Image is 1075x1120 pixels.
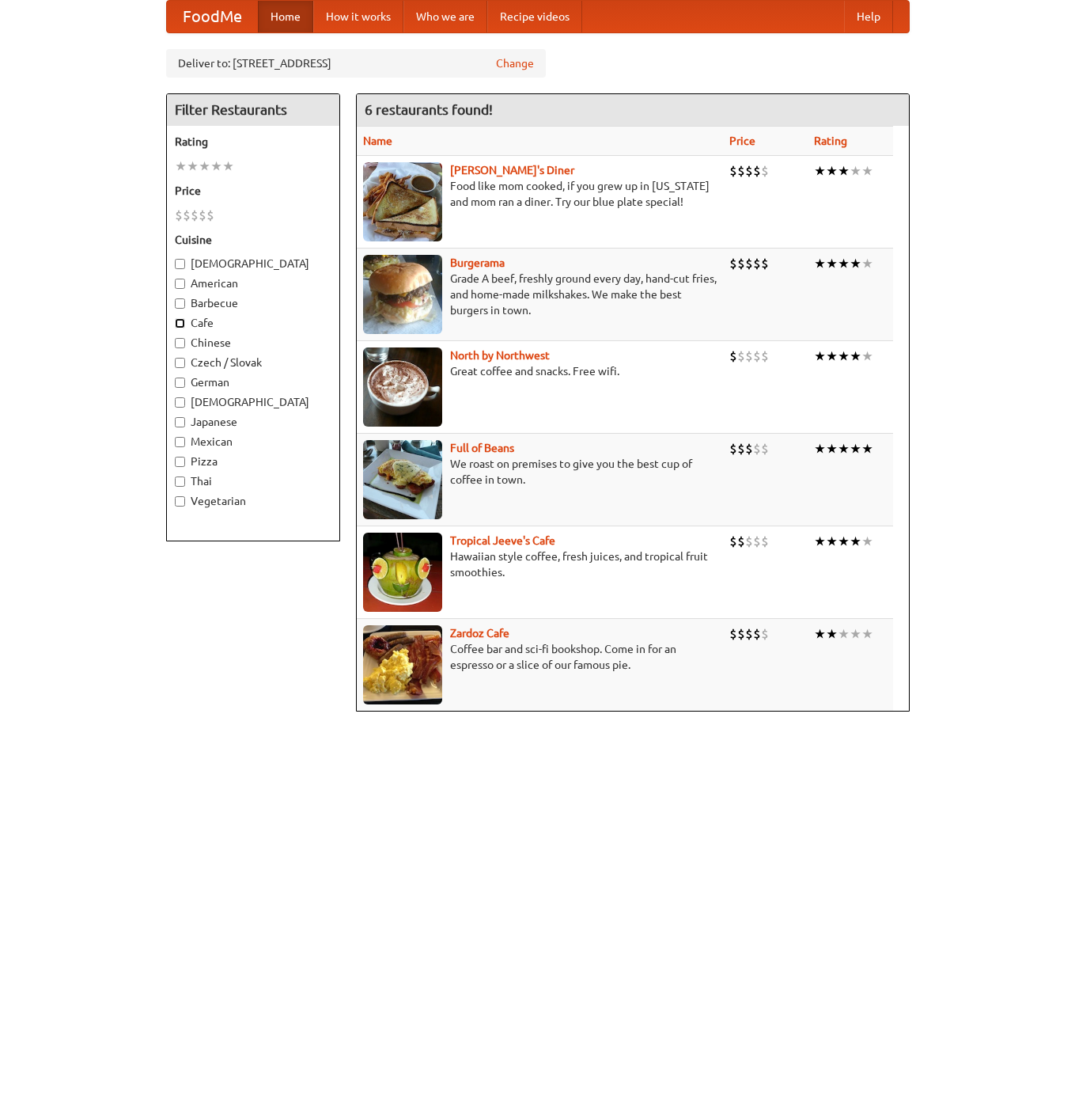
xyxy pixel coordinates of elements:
[363,549,717,580] p: Hawaiian style coffee, fresh juices, and tropical fruit smoothies.
[363,178,717,210] p: Food like mom cooked, if you grew up in [US_STATE] and mom ran a diner. Try our blue plate special!
[729,135,755,147] a: Price
[450,627,509,640] b: Zardoz Cafe
[844,1,893,32] a: Help
[838,625,850,643] li: ★
[850,255,861,272] li: ★
[826,255,838,272] li: ★
[850,347,861,365] li: ★
[175,493,331,509] label: Vegetarian
[826,440,838,457] li: ★
[365,102,493,117] ng-pluralize: 6 restaurants found!
[258,1,313,32] a: Home
[487,1,582,32] a: Recipe videos
[826,347,838,365] li: ★
[753,347,761,365] li: $
[175,134,331,150] h5: Rating
[729,625,737,643] li: $
[363,347,442,427] img: north.jpg
[861,255,873,272] li: ★
[861,625,873,643] li: ★
[450,256,505,269] a: Burgerama
[175,417,185,427] input: Japanese
[199,207,206,224] li: $
[814,533,826,550] li: ★
[850,162,861,180] li: ★
[729,347,737,365] li: $
[175,338,185,348] input: Chinese
[814,440,826,457] li: ★
[363,456,717,488] p: We roast on premises to give you the best cup of coffee in town.
[363,533,442,612] img: jeeves.jpg
[363,271,717,318] p: Grade A beef, freshly ground every day, hand-cut fries, and home-made milkshakes. We make the bes...
[175,298,185,309] input: Barbecue
[737,440,745,457] li: $
[737,533,745,550] li: $
[175,397,185,408] input: [DEMOGRAPHIC_DATA]
[363,641,717,673] p: Coffee bar and sci-fi bookshop. Come in for an espresso or a slice of our famous pie.
[187,158,199,175] li: ★
[753,625,761,643] li: $
[814,625,826,643] li: ★
[175,275,331,291] label: American
[761,162,769,180] li: $
[450,442,514,454] a: Full of Beans
[191,207,199,224] li: $
[363,255,442,334] img: burgerama.jpg
[861,440,873,457] li: ★
[729,533,737,550] li: $
[175,374,331,390] label: German
[175,358,185,368] input: Czech / Slovak
[363,162,442,241] img: sallys.jpg
[206,207,214,224] li: $
[838,162,850,180] li: ★
[761,533,769,550] li: $
[167,94,339,126] h4: Filter Restaurants
[729,255,737,272] li: $
[175,394,331,410] label: [DEMOGRAPHIC_DATA]
[745,347,753,365] li: $
[826,625,838,643] li: ★
[175,476,185,487] input: Thai
[826,162,838,180] li: ★
[175,318,185,328] input: Cafe
[761,440,769,457] li: $
[199,158,210,175] li: ★
[745,440,753,457] li: $
[814,255,826,272] li: ★
[222,158,234,175] li: ★
[814,135,847,147] a: Rating
[210,158,222,175] li: ★
[167,1,258,32] a: FoodMe
[363,135,392,147] a: Name
[175,295,331,311] label: Barbecue
[850,625,861,643] li: ★
[761,625,769,643] li: $
[745,255,753,272] li: $
[450,349,550,362] a: North by Northwest
[175,414,331,430] label: Japanese
[175,232,331,248] h5: Cuisine
[313,1,403,32] a: How it works
[745,625,753,643] li: $
[753,440,761,457] li: $
[175,434,331,450] label: Mexican
[450,164,574,177] a: [PERSON_NAME]'s Diner
[737,625,745,643] li: $
[175,207,183,224] li: $
[496,55,534,71] a: Change
[363,363,717,379] p: Great coffee and snacks. Free wifi.
[175,279,185,289] input: American
[175,437,185,447] input: Mexican
[175,457,185,467] input: Pizza
[175,256,331,271] label: [DEMOGRAPHIC_DATA]
[838,347,850,365] li: ★
[363,440,442,519] img: beans.jpg
[166,49,546,78] div: Deliver to: [STREET_ADDRESS]
[838,533,850,550] li: ★
[450,534,555,547] a: Tropical Jeeve's Cafe
[175,454,331,469] label: Pizza
[745,162,753,180] li: $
